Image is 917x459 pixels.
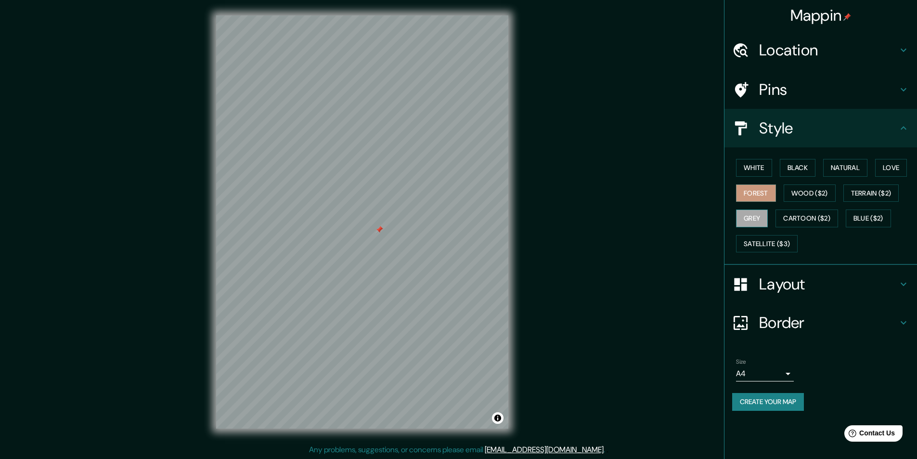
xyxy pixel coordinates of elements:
canvas: Map [216,15,508,429]
button: Cartoon ($2) [775,210,838,227]
div: Layout [724,265,917,303]
h4: Style [759,118,898,138]
button: Toggle attribution [492,412,504,424]
a: [EMAIL_ADDRESS][DOMAIN_NAME] [485,445,604,455]
div: Pins [724,70,917,109]
h4: Pins [759,80,898,99]
div: . [605,444,607,456]
div: . [607,444,608,456]
button: Terrain ($2) [843,184,899,202]
div: Border [724,303,917,342]
label: Size [736,358,746,366]
button: Black [780,159,816,177]
button: Forest [736,184,776,202]
div: Style [724,109,917,147]
button: Blue ($2) [846,210,891,227]
button: Grey [736,210,768,227]
button: Satellite ($3) [736,235,798,253]
button: Love [875,159,907,177]
div: A4 [736,366,794,381]
div: Location [724,31,917,69]
img: pin-icon.png [843,13,851,21]
h4: Layout [759,275,898,294]
h4: Mappin [790,6,852,25]
iframe: Help widget launcher [831,421,906,448]
p: Any problems, suggestions, or concerns please email . [309,444,605,456]
button: Create your map [732,393,804,411]
button: White [736,159,772,177]
button: Wood ($2) [784,184,836,202]
button: Natural [823,159,867,177]
h4: Border [759,313,898,332]
h4: Location [759,40,898,60]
